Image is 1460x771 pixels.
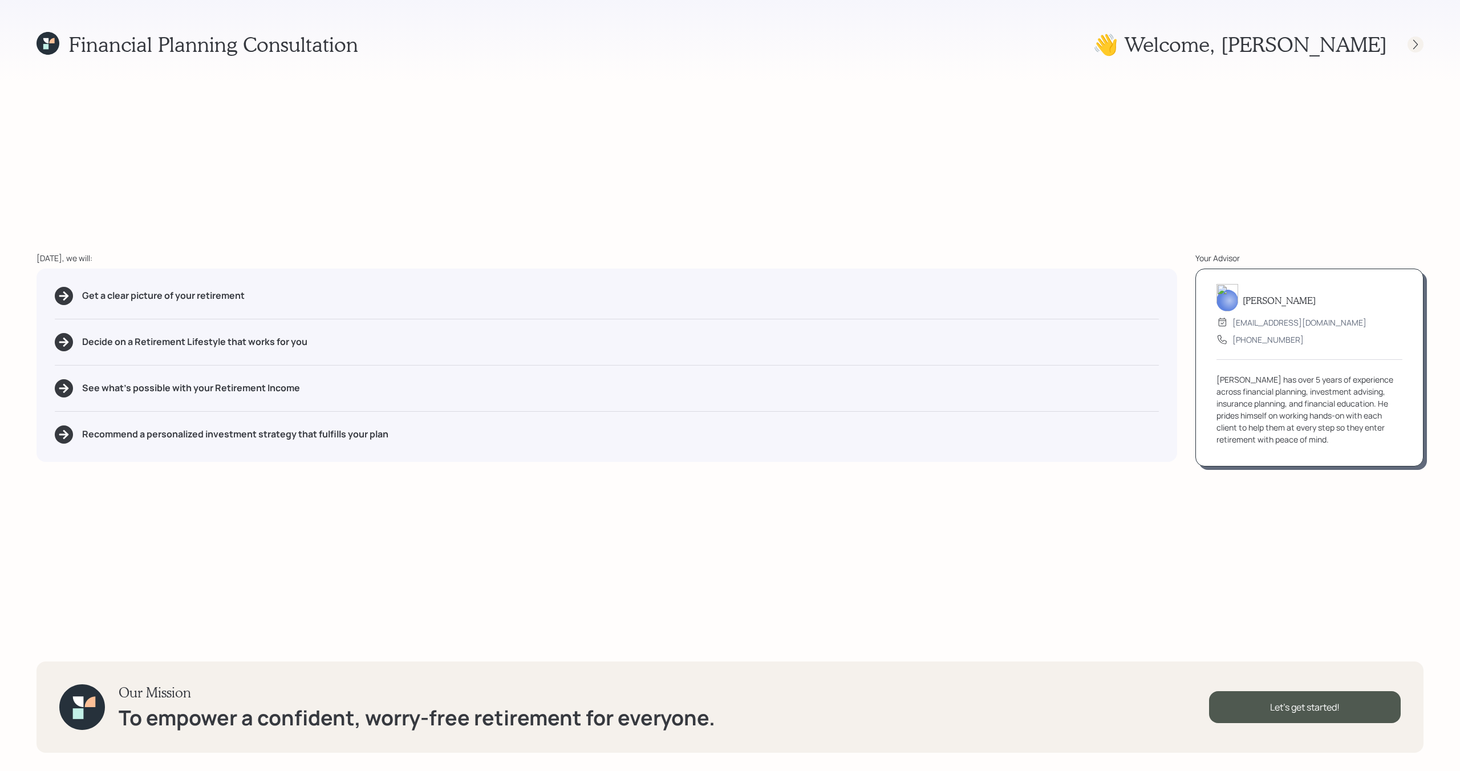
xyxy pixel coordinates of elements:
[68,32,358,56] h1: Financial Planning Consultation
[82,336,307,347] h5: Decide on a Retirement Lifestyle that works for you
[82,429,388,440] h5: Recommend a personalized investment strategy that fulfills your plan
[1216,374,1402,445] div: [PERSON_NAME] has over 5 years of experience across financial planning, investment advising, insu...
[36,252,1177,264] div: [DATE], we will:
[1232,334,1304,346] div: [PHONE_NUMBER]
[1209,691,1401,723] div: Let's get started!
[1243,295,1316,306] h5: [PERSON_NAME]
[119,684,715,701] h3: Our Mission
[1232,316,1366,328] div: [EMAIL_ADDRESS][DOMAIN_NAME]
[82,383,300,393] h5: See what's possible with your Retirement Income
[1195,252,1423,264] div: Your Advisor
[1093,32,1387,56] h1: 👋 Welcome , [PERSON_NAME]
[1216,284,1238,311] img: michael-russo-headshot.png
[82,290,245,301] h5: Get a clear picture of your retirement
[119,705,715,730] h1: To empower a confident, worry-free retirement for everyone.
